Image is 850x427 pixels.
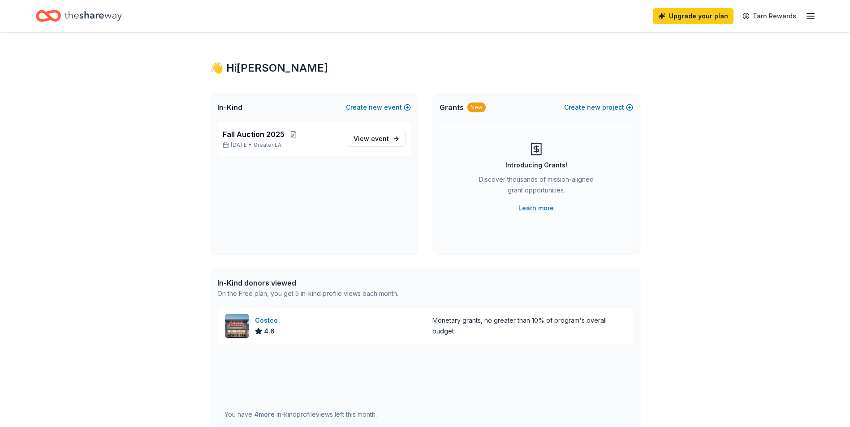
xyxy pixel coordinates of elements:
[505,160,567,171] div: Introducing Grants!
[224,409,377,420] div: You have in-kind profile views left this month.
[737,8,802,24] a: Earn Rewards
[518,203,554,213] a: Learn more
[467,102,486,112] div: New
[653,8,734,24] a: Upgrade your plan
[225,314,249,338] img: Image for Costco
[217,278,398,288] div: In-Kind donors viewed
[475,174,597,199] div: Discover thousands of mission-aligned grant opportunities.
[223,129,285,140] span: Fall Auction 2025
[354,133,389,144] span: View
[254,141,281,149] span: Greater LA
[210,61,640,75] div: 👋 Hi [PERSON_NAME]
[348,131,406,147] a: View event
[223,141,341,149] p: [DATE] •
[254,410,275,418] span: 4 more
[255,315,281,326] div: Costco
[564,102,633,113] button: Createnewproject
[36,5,122,26] a: Home
[432,315,626,337] div: Monetary grants, no greater than 10% of program's overall budget
[440,102,464,113] span: Grants
[587,102,600,113] span: new
[346,102,411,113] button: Createnewevent
[217,102,242,113] span: In-Kind
[217,288,398,299] div: On the Free plan, you get 5 in-kind profile views each month.
[369,102,382,113] span: new
[264,326,275,337] span: 4.6
[371,135,389,142] span: event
